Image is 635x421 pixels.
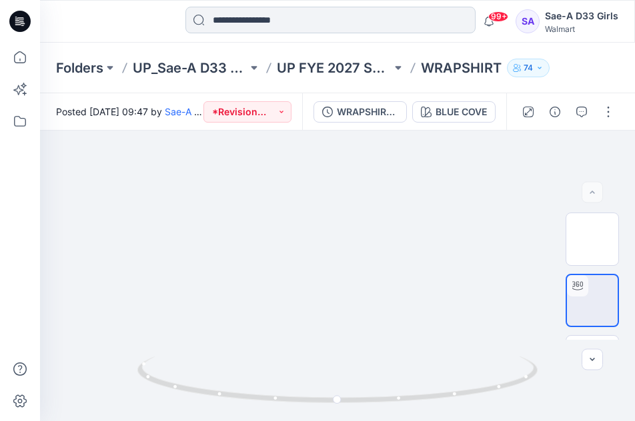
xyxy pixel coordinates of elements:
div: Walmart [545,24,618,34]
div: Sae-A D33 Girls [545,8,618,24]
a: UP FYE 2027 S3 D33 Girls Active Sae-A [277,59,392,77]
div: BLUE COVE [436,105,487,119]
button: WRAPSHIRT_colors [313,101,407,123]
div: SA [516,9,540,33]
span: 99+ [488,11,508,22]
div: WRAPSHIRT_colors [337,105,398,119]
a: UP_Sae-A D33 Girls Active & Bottoms [133,59,247,77]
p: WRAPSHIRT [421,59,502,77]
a: Folders [56,59,103,77]
p: 74 [524,61,533,75]
button: 74 [507,59,550,77]
button: Details [544,101,566,123]
a: Sae-A Virtual 3d Team [165,106,263,117]
button: BLUE COVE [412,101,496,123]
span: Posted [DATE] 09:47 by [56,105,203,119]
